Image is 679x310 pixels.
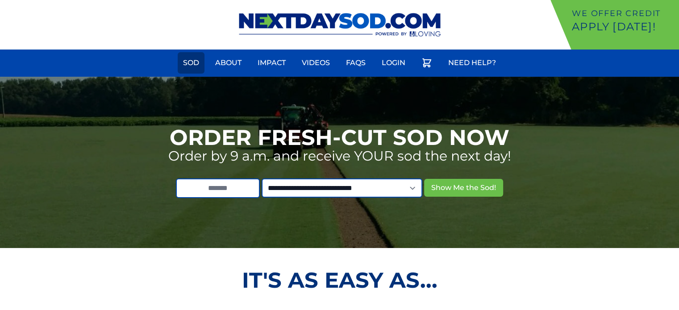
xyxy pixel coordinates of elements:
button: Show Me the Sod! [424,179,503,197]
h2: It's as Easy As... [113,269,566,291]
p: Order by 9 a.m. and receive YOUR sod the next day! [168,148,511,164]
p: Apply [DATE]! [572,20,675,34]
a: About [210,52,247,74]
a: FAQs [341,52,371,74]
p: We offer Credit [572,7,675,20]
h1: Order Fresh-Cut Sod Now [170,127,509,148]
a: Login [376,52,411,74]
a: Need Help? [443,52,501,74]
a: Impact [252,52,291,74]
a: Videos [296,52,335,74]
a: Sod [178,52,204,74]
